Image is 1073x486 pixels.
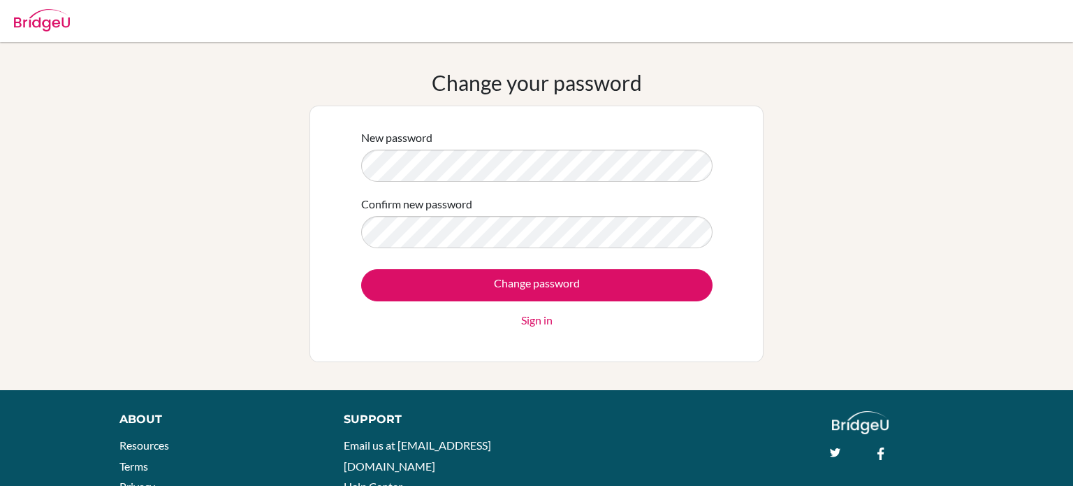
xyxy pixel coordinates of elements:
div: About [119,411,312,428]
label: Confirm new password [361,196,472,213]
h1: Change your password [432,70,642,95]
a: Resources [119,438,169,452]
div: Support [344,411,522,428]
input: Change password [361,269,713,301]
a: Sign in [521,312,553,329]
a: Terms [119,459,148,473]
img: Bridge-U [14,9,70,31]
label: New password [361,129,432,146]
a: Email us at [EMAIL_ADDRESS][DOMAIN_NAME] [344,438,491,473]
img: logo_white@2x-f4f0deed5e89b7ecb1c2cc34c3e3d731f90f0f143d5ea2071677605dd97b5244.png [832,411,889,434]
